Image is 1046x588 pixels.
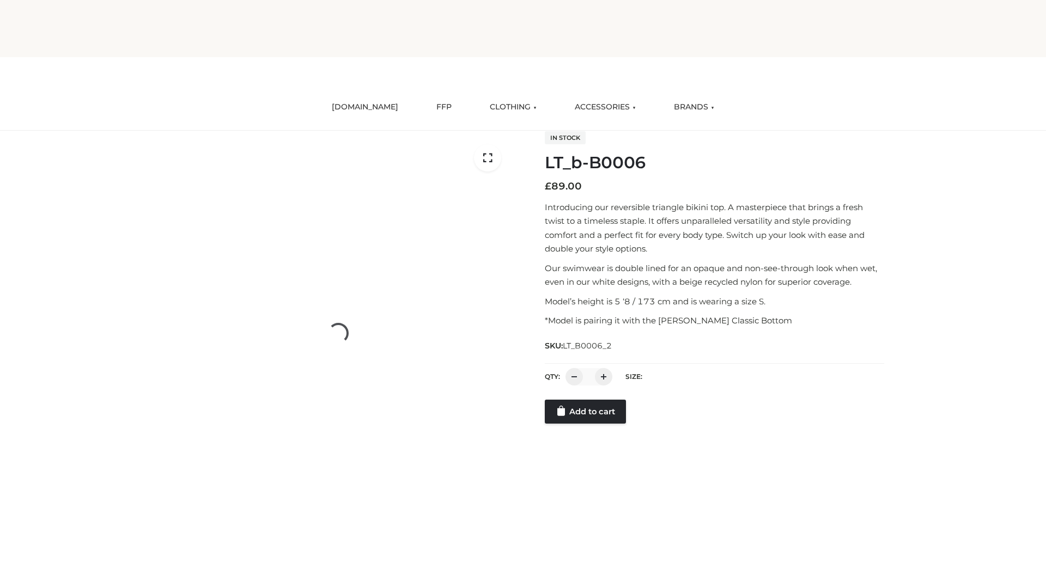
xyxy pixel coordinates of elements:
a: FFP [428,95,460,119]
p: Introducing our reversible triangle bikini top. A masterpiece that brings a fresh twist to a time... [545,200,884,256]
a: [DOMAIN_NAME] [324,95,406,119]
a: Add to cart [545,400,626,424]
a: ACCESSORIES [567,95,644,119]
p: Model’s height is 5 ‘8 / 173 cm and is wearing a size S. [545,295,884,309]
span: In stock [545,131,586,144]
label: Size: [625,372,642,381]
a: BRANDS [666,95,722,119]
bdi: 89.00 [545,180,582,192]
a: CLOTHING [482,95,545,119]
span: LT_B0006_2 [563,341,612,351]
h1: LT_b-B0006 [545,153,884,173]
span: SKU: [545,339,613,352]
p: *Model is pairing it with the [PERSON_NAME] Classic Bottom [545,314,884,328]
p: Our swimwear is double lined for an opaque and non-see-through look when wet, even in our white d... [545,261,884,289]
span: £ [545,180,551,192]
label: QTY: [545,372,560,381]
